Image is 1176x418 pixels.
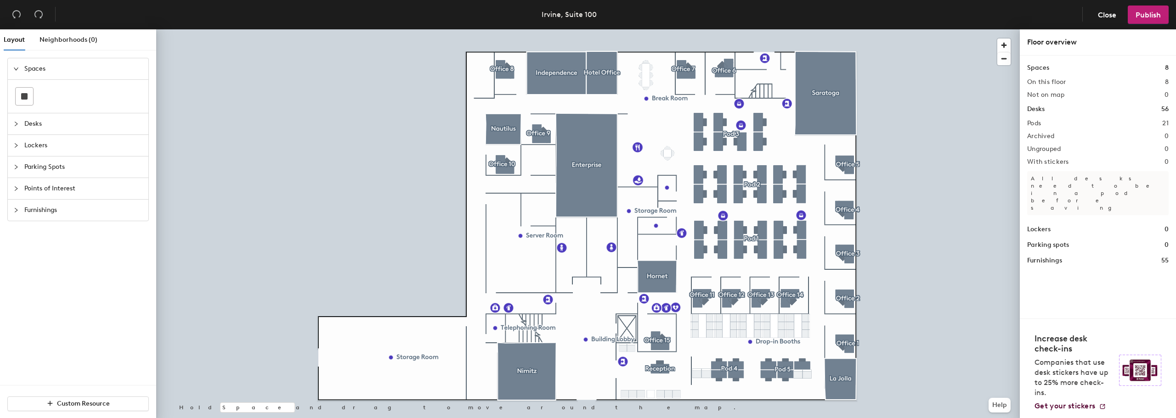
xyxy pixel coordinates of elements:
[1027,145,1061,153] h2: Ungrouped
[989,398,1011,412] button: Help
[1165,63,1169,73] h1: 8
[1027,91,1064,99] h2: Not on map
[13,164,19,170] span: collapsed
[24,178,143,199] span: Points of Interest
[13,207,19,213] span: collapsed
[1090,6,1124,24] button: Close
[1027,78,1066,86] h2: On this floor
[1161,256,1169,266] h1: 55
[1161,104,1169,114] h1: 56
[29,6,48,24] button: Redo (⌘ + ⇧ + Z)
[1165,145,1169,153] h2: 0
[1165,78,1169,86] h2: 8
[1165,133,1169,140] h2: 0
[24,200,143,221] span: Furnishings
[542,9,597,20] div: Irvine, Suite 100
[1119,355,1161,386] img: Sticker logo
[1027,256,1062,266] h1: Furnishings
[57,400,110,407] span: Custom Resource
[1027,171,1169,215] p: All desks need to be in a pod before saving
[24,58,143,79] span: Spaces
[1027,224,1051,234] h1: Lockers
[1027,240,1069,250] h1: Parking spots
[1165,224,1169,234] h1: 0
[13,186,19,191] span: collapsed
[7,396,149,411] button: Custom Resource
[7,6,26,24] button: Undo (⌘ + Z)
[40,36,97,44] span: Neighborhoods (0)
[24,113,143,134] span: Desks
[1027,63,1049,73] h1: Spaces
[1136,11,1161,19] span: Publish
[1035,357,1114,398] p: Companies that use desk stickers have up to 25% more check-ins.
[1027,120,1041,127] h2: Pods
[1128,6,1169,24] button: Publish
[13,66,19,72] span: expanded
[13,143,19,148] span: collapsed
[1098,11,1116,19] span: Close
[1027,133,1054,140] h2: Archived
[1027,158,1069,166] h2: With stickers
[1035,334,1114,354] h4: Increase desk check-ins
[24,135,143,156] span: Lockers
[1035,401,1106,411] a: Get your stickers
[1035,401,1095,410] span: Get your stickers
[4,36,25,44] span: Layout
[1165,240,1169,250] h1: 0
[1027,37,1169,48] div: Floor overview
[13,121,19,127] span: collapsed
[1165,158,1169,166] h2: 0
[24,156,143,178] span: Parking Spots
[1162,120,1169,127] h2: 21
[1165,91,1169,99] h2: 0
[1027,104,1045,114] h1: Desks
